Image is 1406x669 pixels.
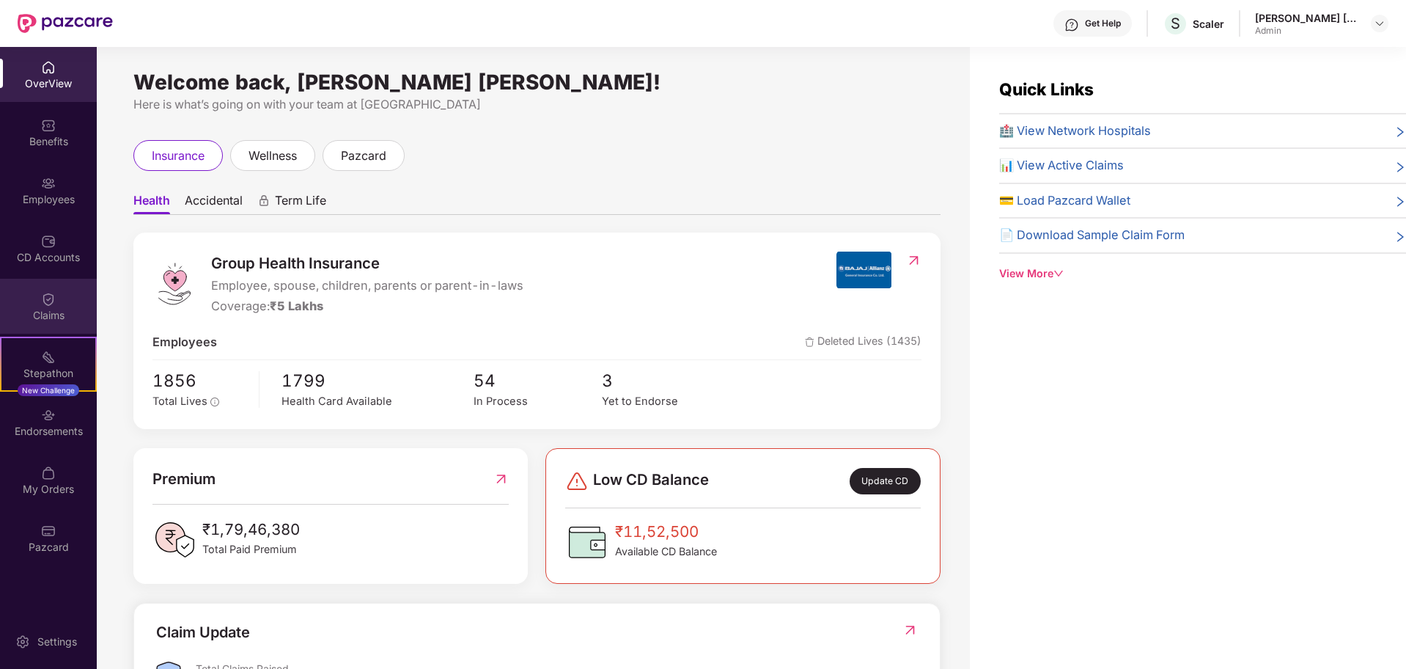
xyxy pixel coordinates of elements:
[249,147,297,165] span: wellness
[906,253,921,268] img: RedirectIcon
[211,297,523,316] div: Coverage:
[152,147,205,165] span: insurance
[565,520,609,564] img: CDBalanceIcon
[615,520,717,544] span: ₹11,52,500
[805,337,814,347] img: deleteIcon
[152,518,196,562] img: PaidPremiumIcon
[210,398,219,406] span: info-circle
[1255,25,1358,37] div: Admin
[133,76,941,88] div: Welcome back, [PERSON_NAME] [PERSON_NAME]!
[152,262,196,306] img: logo
[1255,11,1358,25] div: [PERSON_NAME] [PERSON_NAME]
[257,194,270,208] div: animation
[1394,194,1406,211] span: right
[275,193,326,214] span: Term Life
[602,393,730,410] div: Yet to Endorse
[41,60,56,75] img: svg+xml;base64,PHN2ZyBpZD0iSG9tZSIgeG1sbnM9Imh0dHA6Ly93d3cudzMub3JnLzIwMDAvc3ZnIiB3aWR0aD0iMjAiIG...
[341,147,386,165] span: pazcard
[1085,18,1121,29] div: Get Help
[156,621,250,644] div: Claim Update
[18,14,113,33] img: New Pazcare Logo
[565,469,589,493] img: svg+xml;base64,PHN2ZyBpZD0iRGFuZ2VyLTMyeDMyIiB4bWxucz0iaHR0cDovL3d3dy53My5vcmcvMjAwMC9zdmciIHdpZH...
[152,395,207,408] span: Total Lives
[152,467,216,491] span: Premium
[211,277,523,296] span: Employee, spouse, children, parents or parent-in-laws
[202,541,300,557] span: Total Paid Premium
[41,234,56,249] img: svg+xml;base64,PHN2ZyBpZD0iQ0RfQWNjb3VudHMiIGRhdGEtbmFtZT0iQ0QgQWNjb3VudHMiIHhtbG5zPSJodHRwOi8vd3...
[41,466,56,480] img: svg+xml;base64,PHN2ZyBpZD0iTXlfT3JkZXJzIiBkYXRhLW5hbWU9Ik15IE9yZGVycyIgeG1sbnM9Imh0dHA6Ly93d3cudz...
[18,384,79,396] div: New Challenge
[1171,15,1180,32] span: S
[281,393,474,410] div: Health Card Available
[999,266,1406,282] div: View More
[1064,18,1079,32] img: svg+xml;base64,PHN2ZyBpZD0iSGVscC0zMngzMiIgeG1sbnM9Imh0dHA6Ly93d3cudzMub3JnLzIwMDAvc3ZnIiB3aWR0aD...
[152,368,249,394] span: 1856
[41,176,56,191] img: svg+xml;base64,PHN2ZyBpZD0iRW1wbG95ZWVzIiB4bWxucz0iaHR0cDovL3d3dy53My5vcmcvMjAwMC9zdmciIHdpZHRoPS...
[593,468,709,494] span: Low CD Balance
[493,467,509,491] img: RedirectIcon
[836,252,891,288] img: insurerIcon
[133,95,941,114] div: Here is what’s going on with your team at [GEOGRAPHIC_DATA]
[1374,18,1385,29] img: svg+xml;base64,PHN2ZyBpZD0iRHJvcGRvd24tMzJ4MzIiIHhtbG5zPSJodHRwOi8vd3d3LnczLm9yZy8yMDAwL3N2ZyIgd2...
[270,299,323,313] span: ₹5 Lakhs
[41,292,56,307] img: svg+xml;base64,PHN2ZyBpZD0iQ2xhaW0iIHhtbG5zPSJodHRwOi8vd3d3LnczLm9yZy8yMDAwL3N2ZyIgd2lkdGg9IjIwIi...
[15,635,30,649] img: svg+xml;base64,PHN2ZyBpZD0iU2V0dGluZy0yMHgyMCIgeG1sbnM9Imh0dHA6Ly93d3cudzMub3JnLzIwMDAvc3ZnIiB3aW...
[474,368,602,394] span: 54
[133,193,170,214] span: Health
[41,118,56,133] img: svg+xml;base64,PHN2ZyBpZD0iQmVuZWZpdHMiIHhtbG5zPSJodHRwOi8vd3d3LnczLm9yZy8yMDAwL3N2ZyIgd2lkdGg9Ij...
[1394,125,1406,141] span: right
[185,193,243,214] span: Accidental
[999,122,1151,141] span: 🏥 View Network Hospitals
[474,393,602,410] div: In Process
[202,518,300,541] span: ₹1,79,46,380
[41,524,56,538] img: svg+xml;base64,PHN2ZyBpZD0iUGF6Y2FyZCIgeG1sbnM9Imh0dHA6Ly93d3cudzMub3JnLzIwMDAvc3ZnIiB3aWR0aD0iMj...
[41,350,56,365] img: svg+xml;base64,PHN2ZyB4bWxucz0iaHR0cDovL3d3dy53My5vcmcvMjAwMC9zdmciIHdpZHRoPSIyMSIgaGVpZ2h0PSIyMC...
[281,368,474,394] span: 1799
[152,333,217,352] span: Employees
[1,366,95,381] div: Stepathon
[850,468,921,494] div: Update CD
[1193,17,1224,31] div: Scaler
[1053,268,1064,279] span: down
[615,544,717,560] span: Available CD Balance
[805,333,921,352] span: Deleted Lives (1435)
[902,623,918,637] img: RedirectIcon
[602,368,730,394] span: 3
[41,408,56,423] img: svg+xml;base64,PHN2ZyBpZD0iRW5kb3JzZW1lbnRzIiB4bWxucz0iaHR0cDovL3d3dy53My5vcmcvMjAwMC9zdmciIHdpZH...
[1394,159,1406,175] span: right
[999,226,1185,245] span: 📄 Download Sample Claim Form
[33,635,81,649] div: Settings
[999,156,1124,175] span: 📊 View Active Claims
[1394,229,1406,245] span: right
[999,79,1094,99] span: Quick Links
[999,191,1130,211] span: 💳 Load Pazcard Wallet
[211,252,523,275] span: Group Health Insurance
